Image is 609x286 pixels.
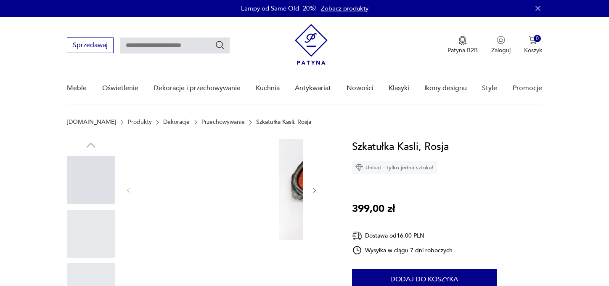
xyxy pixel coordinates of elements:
[352,245,453,255] div: Wysyłka w ciągu 7 dni roboczych
[67,119,116,126] a: [DOMAIN_NAME]
[163,119,190,126] a: Dekoracje
[295,72,331,104] a: Antykwariat
[352,161,437,174] div: Unikat - tylko jedna sztuka!
[241,4,317,13] p: Lampy od Same Old -20%!
[67,37,114,53] button: Sprzedawaj
[534,35,541,42] div: 0
[524,36,542,54] button: 0Koszyk
[482,72,497,104] a: Style
[102,72,138,104] a: Oświetlenie
[352,139,449,155] h1: Szkatułka Kasli, Rosja
[140,139,275,240] img: Zdjęcie produktu Szkatułka Kasli, Rosja
[355,164,363,171] img: Ikona diamentu
[458,36,467,45] img: Ikona medalu
[256,72,280,104] a: Kuchnia
[295,24,328,65] img: Patyna - sklep z meblami i dekoracjami vintage
[321,4,368,13] a: Zobacz produkty
[424,72,467,104] a: Ikony designu
[352,230,453,241] div: Dostawa od 16,00 PLN
[497,36,505,44] img: Ikonka użytkownika
[447,46,478,54] p: Patyna B2B
[215,40,225,50] button: Szukaj
[67,72,87,104] a: Meble
[447,36,478,54] a: Ikona medaluPatyna B2B
[524,46,542,54] p: Koszyk
[491,36,511,54] button: Zaloguj
[491,46,511,54] p: Zaloguj
[352,201,395,217] p: 399,00 zł
[128,119,152,126] a: Produkty
[513,72,542,104] a: Promocje
[67,43,114,49] a: Sprzedawaj
[347,72,373,104] a: Nowości
[447,36,478,54] button: Patyna B2B
[256,119,311,126] p: Szkatułka Kasli, Rosja
[201,119,245,126] a: Przechowywanie
[279,139,413,240] img: Zdjęcie produktu Szkatułka Kasli, Rosja
[389,72,409,104] a: Klasyki
[352,230,362,241] img: Ikona dostawy
[529,36,537,44] img: Ikona koszyka
[154,72,241,104] a: Dekoracje i przechowywanie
